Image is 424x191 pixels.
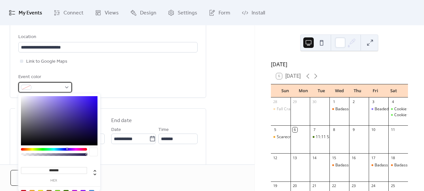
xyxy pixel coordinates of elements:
div: 23 [351,183,356,188]
div: Badass Mediums Pop Up [388,162,408,168]
span: Design [140,8,156,18]
div: 16 [351,155,356,160]
a: Views [90,3,124,23]
div: 15 [331,155,336,160]
span: Views [105,8,119,18]
div: 5 [273,127,278,132]
div: Badass Mediums Pop Up [369,162,388,168]
div: Cookie Class - B Simple Favour [388,112,408,118]
div: Thu [348,84,366,97]
span: Form [219,8,230,18]
a: My Events [4,3,47,23]
div: 6 [292,127,297,132]
span: Date [111,126,121,134]
div: Scarecrow Workshop [271,134,291,140]
span: Install [252,8,265,18]
div: 17 [371,155,376,160]
div: 14 [312,155,317,160]
div: 19 [273,183,278,188]
div: Badass Mediums Pop Up [329,106,349,112]
div: 1 [331,99,336,104]
div: 11:11 Soul Awakening Event [316,134,367,140]
div: 4 [390,99,395,104]
div: Beaded Plant Workshop [375,106,418,112]
span: Settings [178,8,197,18]
div: 24 [371,183,376,188]
div: 11:11 Soul Awakening Event [310,134,329,140]
div: 7 [312,127,317,132]
div: Badass Mediums Pop Up [335,162,381,168]
div: 12 [273,155,278,160]
div: Fall Crafts [271,106,291,112]
div: Cookie Class - B Simple Favour [388,106,408,112]
div: Badass Mediums Pop Up [375,162,420,168]
div: 30 [312,99,317,104]
div: 22 [331,183,336,188]
span: Time [158,126,169,134]
label: hex [21,179,87,182]
div: Tue [312,84,330,97]
div: 18 [390,155,395,160]
div: End date [111,117,132,125]
div: [DATE] [271,60,408,68]
div: Mon [294,84,312,97]
button: Cancel [10,170,53,186]
div: 21 [312,183,317,188]
div: 2 [351,99,356,104]
div: Fall Crafts [277,106,295,112]
div: Beaded Plant Workshop [369,106,388,112]
span: Link to Google Maps [26,58,67,66]
div: 29 [292,99,297,104]
a: Design [125,3,161,23]
div: Event color [18,73,71,81]
div: Wed [330,84,348,97]
div: Scarecrow Workshop [277,134,315,140]
div: Sat [385,84,403,97]
div: 10 [371,127,376,132]
a: Install [237,3,270,23]
a: Form [204,3,235,23]
div: Location [18,33,196,41]
div: Sun [276,84,294,97]
div: Badass Mediums Pop Up [335,106,381,112]
div: 11 [390,127,395,132]
div: 28 [273,99,278,104]
div: Fri [366,84,384,97]
div: 3 [371,99,376,104]
span: Connect [63,8,83,18]
div: 20 [292,183,297,188]
a: Settings [163,3,202,23]
div: Badass Mediums Pop Up [329,162,349,168]
div: 9 [351,127,356,132]
div: 8 [331,127,336,132]
div: 13 [292,155,297,160]
div: 25 [390,183,395,188]
span: My Events [19,8,42,18]
a: Connect [49,3,88,23]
